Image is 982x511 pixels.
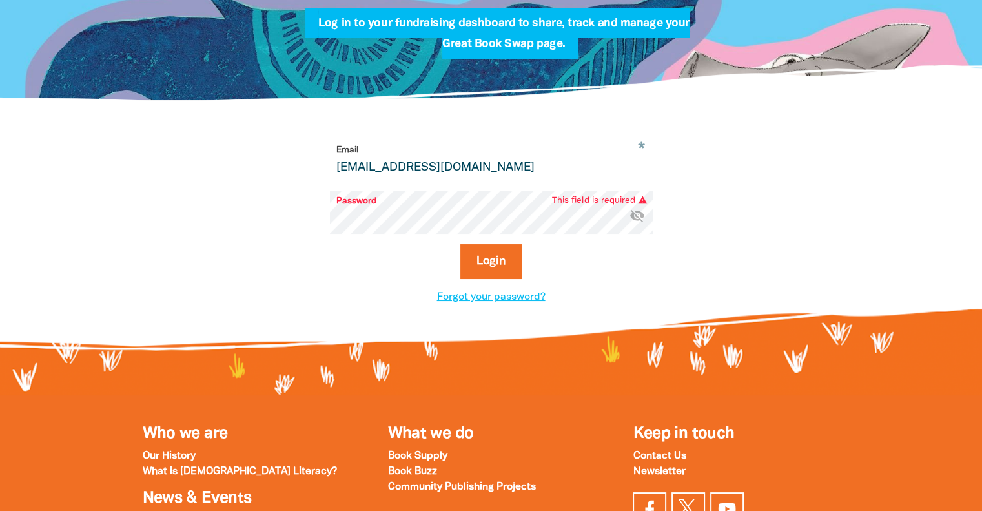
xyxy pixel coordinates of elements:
[633,452,686,461] a: Contact Us
[143,426,228,441] a: Who we are
[629,207,645,223] i: Hide password
[387,452,447,461] a: Book Supply
[633,467,685,476] a: Newsletter
[143,452,196,461] a: Our History
[629,207,645,225] button: visibility_off
[437,293,546,302] a: Forgot your password?
[387,467,436,476] a: Book Buzz
[143,467,337,476] a: What is [DEMOGRAPHIC_DATA] Literacy?
[387,426,473,441] a: What we do
[318,18,689,59] span: Log in to your fundraising dashboard to share, track and manage your Great Book Swap page.
[387,483,535,492] a: Community Publishing Projects
[143,491,252,506] a: News & Events
[460,244,522,279] button: Login
[633,426,734,441] span: Keep in touch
